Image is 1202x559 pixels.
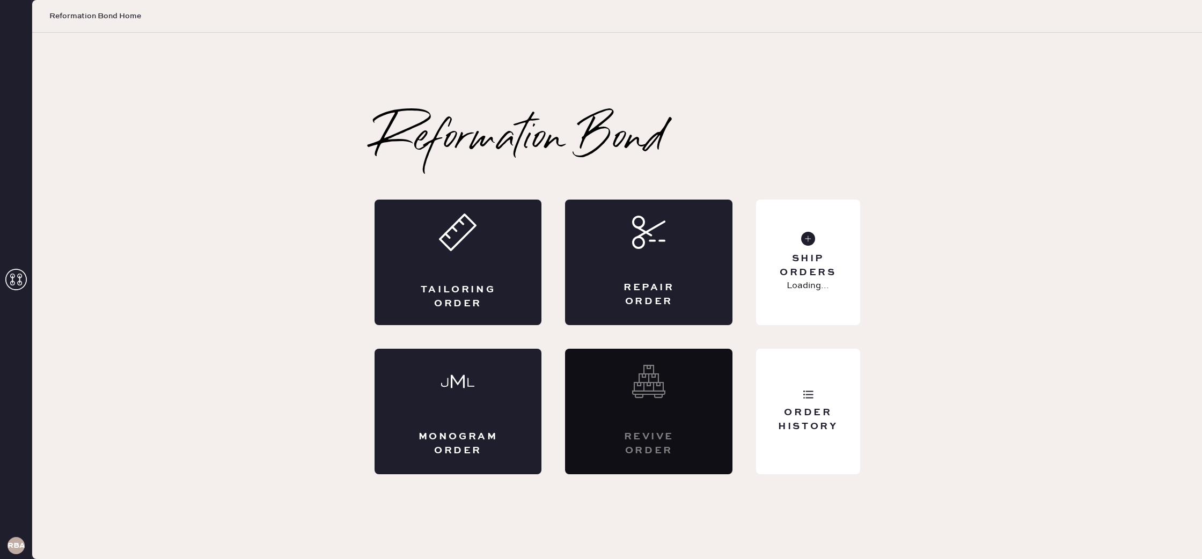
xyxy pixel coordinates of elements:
[417,283,499,310] div: Tailoring Order
[765,252,851,279] div: Ship Orders
[49,11,141,21] span: Reformation Bond Home
[608,430,690,457] div: Revive order
[417,430,499,457] div: Monogram Order
[8,542,25,549] h3: RBA
[375,118,666,161] h2: Reformation Bond
[787,279,829,292] p: Loading...
[608,281,690,308] div: Repair Order
[765,406,851,433] div: Order History
[565,349,732,474] div: Interested? Contact us at care@hemster.co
